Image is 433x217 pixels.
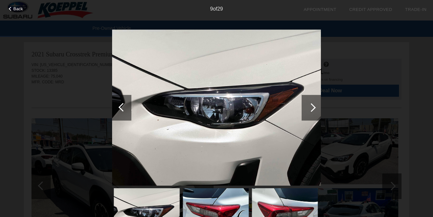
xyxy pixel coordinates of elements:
span: 29 [217,6,223,12]
img: 184f66602adeef492b604c6ea5abbbfcx.jpg [112,29,321,186]
span: Back [13,6,23,11]
a: Credit Approved [349,7,392,12]
a: Appointment [304,7,336,12]
span: 9 [210,6,213,12]
a: Trade-In [405,7,427,12]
